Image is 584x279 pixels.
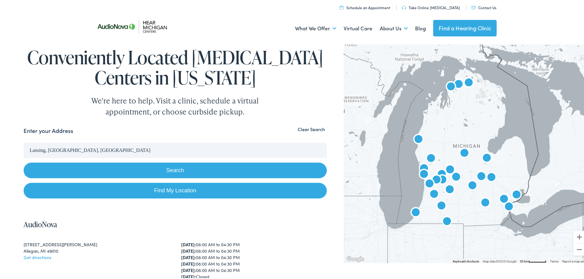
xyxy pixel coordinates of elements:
[181,259,196,266] strong: [DATE]:
[509,187,524,202] div: AudioNova
[449,169,464,184] div: AudioNova
[435,172,450,187] div: AudioNova
[461,75,476,89] div: AudioNova
[24,218,57,228] a: AudioNova
[422,176,437,190] div: AudioNova
[181,266,196,272] strong: [DATE]:
[402,4,460,9] a: Take Online [MEDICAL_DATA]
[427,186,441,201] div: AudioNova
[380,16,408,39] a: About Us
[474,168,489,183] div: Hear Michigan Centers by AudioNova
[502,199,516,213] div: AudioNova
[77,94,273,116] div: We're here to help. Visit a clinic, schedule a virtual appointment, or choose curbside pickup.
[181,253,196,259] strong: [DATE]:
[465,178,480,192] div: Hear Michigan Centers by AudioNova
[296,125,327,131] button: Clear Search
[24,240,169,247] div: [STREET_ADDRESS][PERSON_NAME]
[518,258,548,262] button: Map Scale: 50 km per 54 pixels
[471,5,476,8] img: utility icon
[24,46,327,86] h1: Conveniently Located [MEDICAL_DATA] Centers in [US_STATE]
[444,79,458,93] div: AudioNova
[411,131,426,146] div: AudioNova
[181,247,196,253] strong: [DATE]:
[415,16,426,39] a: Blog
[433,19,497,35] a: Find a Hearing Clinic
[295,16,336,39] a: What We Offer
[24,182,327,197] a: Find My Location
[24,161,327,177] button: Search
[181,240,196,246] strong: [DATE]:
[520,258,529,262] span: 50 km
[434,198,449,213] div: AudioNova
[471,4,496,9] a: Contact Us
[345,254,365,262] a: Open this area in Google Maps (opens a new window)
[550,258,559,262] a: Terms (opens in new tab)
[24,141,327,157] input: Enter your address or zip code
[417,166,431,181] div: AudioNova
[24,247,169,253] div: Allegan, MI 49010
[484,169,499,184] div: AudioNova
[24,253,51,259] a: Get directions
[429,172,444,187] div: AudioNova
[344,16,372,39] a: Virtual Care
[408,205,423,219] div: AudioNova
[442,182,457,196] div: AudioNova
[497,191,511,206] div: AudioNova
[340,4,343,8] img: utility icon
[24,125,73,134] label: Enter your Address
[345,254,365,262] img: Google
[440,213,454,228] div: AudioNova
[483,258,516,262] span: Map data ©2025 Google
[479,150,494,165] div: AudioNova
[457,145,472,160] div: AudioNova
[434,166,449,181] div: AudioNova
[478,195,493,209] div: AudioNova
[453,258,479,262] button: Keyboard shortcuts
[451,76,466,91] div: Hear Michigan Centers by AudioNova
[402,5,406,8] img: utility icon
[181,272,196,278] strong: [DATE]:
[443,162,457,176] div: AudioNova
[424,150,438,165] div: AudioNova
[340,4,390,9] a: Schedule an Appointment
[417,160,431,175] div: AudioNova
